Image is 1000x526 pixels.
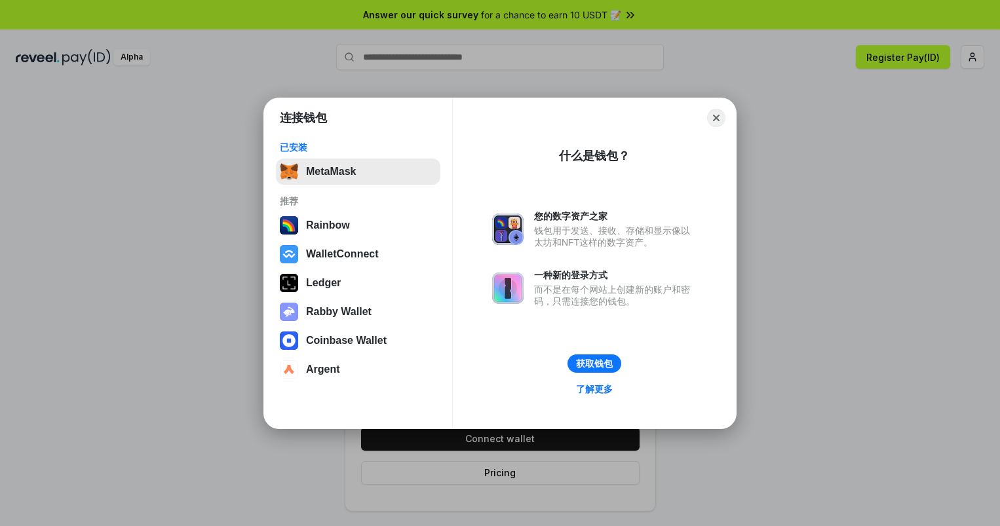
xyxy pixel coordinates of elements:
button: Argent [276,356,440,383]
div: WalletConnect [306,248,379,260]
div: Ledger [306,277,341,289]
div: 一种新的登录方式 [534,269,697,281]
button: Close [707,109,725,127]
div: MetaMask [306,166,356,178]
button: Coinbase Wallet [276,328,440,354]
button: MetaMask [276,159,440,185]
button: Rainbow [276,212,440,238]
img: svg+xml,%3Csvg%20width%3D%2228%22%20height%3D%2228%22%20viewBox%3D%220%200%2028%2028%22%20fill%3D... [280,331,298,350]
div: 而不是在每个网站上创建新的账户和密码，只需连接您的钱包。 [534,284,697,307]
div: 钱包用于发送、接收、存储和显示像以太坊和NFT这样的数字资产。 [534,225,697,248]
div: Rabby Wallet [306,306,372,318]
div: Rainbow [306,219,350,231]
div: 了解更多 [576,383,613,395]
img: svg+xml,%3Csvg%20width%3D%22120%22%20height%3D%22120%22%20viewBox%3D%220%200%20120%20120%22%20fil... [280,216,298,235]
img: svg+xml,%3Csvg%20xmlns%3D%22http%3A%2F%2Fwww.w3.org%2F2000%2Fsvg%22%20fill%3D%22none%22%20viewBox... [492,272,524,304]
img: svg+xml,%3Csvg%20xmlns%3D%22http%3A%2F%2Fwww.w3.org%2F2000%2Fsvg%22%20fill%3D%22none%22%20viewBox... [492,214,524,245]
div: Argent [306,364,340,375]
button: 获取钱包 [567,354,621,373]
button: Ledger [276,270,440,296]
div: 什么是钱包？ [559,148,630,164]
img: svg+xml,%3Csvg%20xmlns%3D%22http%3A%2F%2Fwww.w3.org%2F2000%2Fsvg%22%20width%3D%2228%22%20height%3... [280,274,298,292]
a: 了解更多 [568,381,621,398]
div: 推荐 [280,195,436,207]
img: svg+xml,%3Csvg%20width%3D%2228%22%20height%3D%2228%22%20viewBox%3D%220%200%2028%2028%22%20fill%3D... [280,360,298,379]
div: Coinbase Wallet [306,335,387,347]
img: svg+xml,%3Csvg%20fill%3D%22none%22%20height%3D%2233%22%20viewBox%3D%220%200%2035%2033%22%20width%... [280,162,298,181]
div: 您的数字资产之家 [534,210,697,222]
button: Rabby Wallet [276,299,440,325]
div: 已安装 [280,141,436,153]
button: WalletConnect [276,241,440,267]
div: 获取钱包 [576,358,613,369]
img: svg+xml,%3Csvg%20xmlns%3D%22http%3A%2F%2Fwww.w3.org%2F2000%2Fsvg%22%20fill%3D%22none%22%20viewBox... [280,303,298,321]
h1: 连接钱包 [280,110,327,126]
img: svg+xml,%3Csvg%20width%3D%2228%22%20height%3D%2228%22%20viewBox%3D%220%200%2028%2028%22%20fill%3D... [280,245,298,263]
